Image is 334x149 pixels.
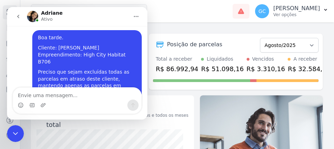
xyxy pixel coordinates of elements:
div: Vencidos [252,55,274,63]
button: Selecionador de GIF [22,95,28,101]
p: Ver opções [273,12,320,18]
button: GC [PERSON_NAME] Ver opções [249,1,334,21]
span: GC [259,9,266,14]
div: R$ 51.098,16 [201,64,243,74]
div: Liquidados [207,55,233,63]
div: Posição de parcelas [167,40,222,49]
div: Preciso que sejam excluídas todas as parcelas em atraso deste cliente, mantendo apenas as parcela... [31,62,129,89]
button: Selecionador de Emoji [11,95,16,101]
button: Hype T101056 SPE LTDA Blossom [31,4,147,18]
div: R$ 32.584,62 [288,64,330,74]
div: A receber [293,55,317,63]
div: Cliente: [PERSON_NAME] Empreendimento: High City Habitat B706 [31,38,129,58]
div: Boa tarde.Cliente: [PERSON_NAME]Empreendimento: High City Habitat B706Preciso que sejam excluídas... [25,23,135,94]
iframe: Intercom live chat [7,125,24,142]
button: Enviar uma mensagem [120,93,132,104]
div: Boa tarde. [31,27,129,34]
button: Início [122,3,136,16]
div: Giovana diz… [6,23,135,102]
iframe: Intercom live chat [7,7,147,120]
div: R$ 3.310,16 [247,64,285,74]
div: Total a receber [156,55,198,63]
p: Ativo [34,9,46,16]
p: [PERSON_NAME] [273,5,320,12]
button: Upload do anexo [33,95,39,101]
div: R$ 86.992,94 [156,64,198,74]
textarea: Envie uma mensagem... [6,81,134,93]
